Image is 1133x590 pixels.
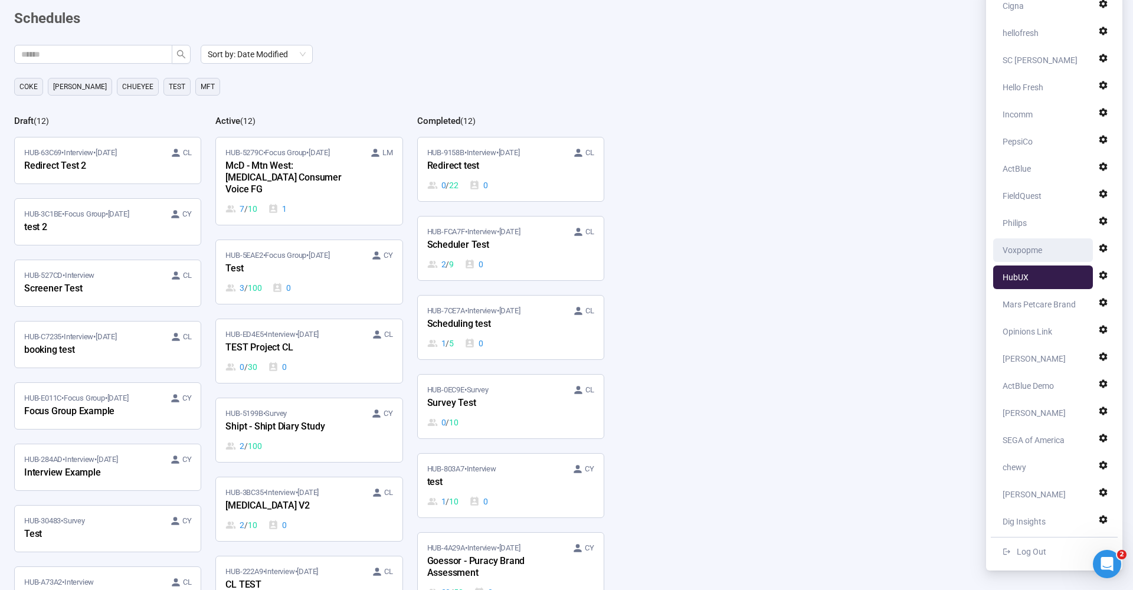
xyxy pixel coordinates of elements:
span: HUB-A73A2 • Interview [24,576,94,588]
a: HUB-FCA7F•Interview•[DATE] CLScheduler Test2 / 90 [418,217,604,280]
div: Dig Insights [1003,510,1046,533]
span: ( 12 ) [460,116,476,126]
span: 5 [449,337,454,350]
div: 0 [469,495,488,508]
span: 10 [449,495,459,508]
time: [DATE] [309,251,330,260]
div: Focus Group Example [24,404,154,419]
span: / [446,337,449,350]
div: Redirect test [427,159,557,174]
span: CL [384,329,393,340]
span: / [446,495,449,508]
span: HUB-E011C • Focus Group • [24,392,128,404]
span: LM [382,147,393,159]
div: booking test [24,343,154,358]
time: [DATE] [97,455,118,464]
a: HUB-5EAE2•Focus Group•[DATE] CYTest3 / 1000 [216,240,402,304]
span: CL [585,305,594,317]
div: 0 [427,416,459,429]
a: HUB-284AD•Interview•[DATE] CYInterview Example [15,444,201,490]
div: [PERSON_NAME] [1003,483,1066,506]
div: Test [225,261,355,277]
span: CY [384,250,393,261]
span: 9 [449,258,454,271]
span: / [446,258,449,271]
div: FieldQuest [1003,184,1042,208]
span: CL [183,147,192,159]
span: HUB-63C69 • Interview • [24,147,117,159]
span: 10 [449,416,459,429]
span: 22 [449,179,459,192]
time: [DATE] [499,306,520,315]
h1: Schedules [14,8,80,30]
time: [DATE] [499,543,520,552]
span: HUB-5279C • Focus Group • [225,147,329,159]
span: CY [182,515,192,527]
a: HUB-0EC9E•Survey CLSurvey Test0 / 10 [418,375,604,438]
span: CY [182,392,192,404]
a: HUB-527CD•Interview CLScreener Test [15,260,201,306]
span: MFT [201,81,215,93]
div: 0 [464,337,483,350]
a: HUB-C7235•Interview•[DATE] CLbooking test [15,322,201,368]
div: 0 [427,179,459,192]
span: HUB-3C1BE • Focus Group • [24,208,129,220]
span: 100 [248,281,261,294]
div: Interview Example [24,466,154,481]
span: CL [183,331,192,343]
span: HUB-3BC35 • Interview • [225,487,319,499]
span: HUB-803A7 • Interview [427,463,496,475]
div: 2 [225,519,257,532]
div: TEST Project CL [225,340,355,356]
span: CL [183,270,192,281]
div: 1 [427,495,459,508]
span: HUB-FCA7F • Interview • [427,226,520,238]
time: [DATE] [297,567,318,576]
span: HUB-C7235 • Interview • [24,331,117,343]
span: 10 [248,519,257,532]
div: ActBlue [1003,157,1031,181]
span: HUB-9158B • Interview • [427,147,520,159]
span: CL [384,487,393,499]
span: HUB-ED4E5 • Interview • [225,329,319,340]
a: HUB-7CE7A•Interview•[DATE] CLScheduling test1 / 50 [418,296,604,359]
span: HUB-7CE7A • Interview • [427,305,520,317]
div: Philips [1003,211,1027,235]
div: Redirect Test 2 [24,159,154,174]
div: Hello Fresh [1003,76,1043,99]
span: CL [384,566,393,578]
a: HUB-5279C•Focus Group•[DATE] LMMcD - Mtn West: [MEDICAL_DATA] Consumer Voice FG7 / 101 [216,137,402,225]
span: / [446,416,449,429]
div: 0 [225,360,257,373]
div: Survey Test [427,396,557,411]
time: [DATE] [107,394,129,402]
div: Opinions Link [1003,320,1052,343]
time: [DATE] [499,148,520,157]
span: Sort by: Date Modified [208,45,306,63]
div: 0 [268,519,287,532]
span: TEst [169,81,185,93]
span: HUB-222A9 • Interview • [225,566,318,578]
h2: Completed [417,116,460,126]
span: 10 [248,202,257,215]
a: HUB-5199B•Survey CYShipt - Shipt Diary Study2 / 100 [216,398,402,462]
div: Mars Petcare Brand [1003,293,1076,316]
div: test 2 [24,220,154,235]
span: CY [585,542,594,554]
span: / [446,179,449,192]
iframe: Intercom live chat [1093,550,1121,578]
div: PepsiCo [1003,130,1033,153]
span: HUB-30483 • Survey [24,515,85,527]
span: CY [585,463,594,475]
div: Voxpopme [1003,238,1042,262]
div: Scheduling test [427,317,557,332]
span: 100 [248,440,261,453]
div: [PERSON_NAME] [1003,347,1066,371]
div: 2 [225,440,261,453]
div: McD - Mtn West: [MEDICAL_DATA] Consumer Voice FG [225,159,355,198]
a: HUB-3BC35•Interview•[DATE] CL[MEDICAL_DATA] V22 / 100 [216,477,402,541]
span: 2 [1117,550,1127,559]
span: HUB-5EAE2 • Focus Group • [225,250,329,261]
time: [DATE] [297,488,319,497]
div: HubUX [1003,265,1029,289]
